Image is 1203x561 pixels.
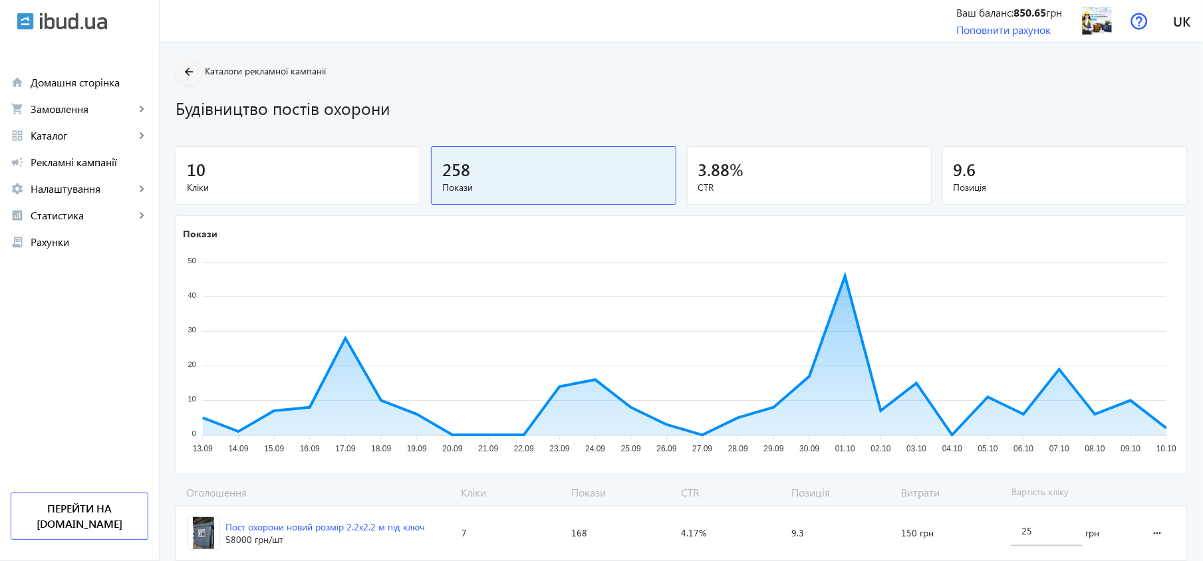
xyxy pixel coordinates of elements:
[698,181,920,194] span: CTR
[11,102,24,116] mat-icon: shopping_cart
[550,445,570,454] tspan: 23.09
[657,445,677,454] tspan: 26.09
[31,102,135,116] span: Замовлення
[31,235,148,249] span: Рахунки
[193,445,213,454] tspan: 13.09
[1006,485,1136,500] span: Вартість кліку
[135,209,148,222] mat-icon: keyboard_arrow_right
[681,526,706,540] span: 4.17%
[192,429,196,437] tspan: 0
[462,526,467,540] span: 7
[514,445,534,454] tspan: 22.09
[1013,445,1033,454] tspan: 06.10
[698,158,730,180] span: 3.88
[187,158,205,180] span: 10
[1121,445,1140,454] tspan: 09.10
[300,445,320,454] tspan: 16.09
[135,129,148,142] mat-icon: keyboard_arrow_right
[17,13,34,30] img: ibud.svg
[764,445,784,454] tspan: 29.09
[786,485,896,500] span: Позиція
[188,395,196,403] tspan: 10
[442,445,462,454] tspan: 20.09
[225,520,425,534] div: Пост охорони новий розмір 2.2х2.2 м під ключ
[188,257,196,265] tspan: 50
[956,5,1062,20] div: Ваш баланс: грн
[176,96,1187,120] h1: Будівництво постів охорони
[478,445,498,454] tspan: 21.09
[335,445,355,454] tspan: 17.09
[1131,13,1148,30] img: help.svg
[1082,6,1112,36] img: 51036798919b4f64c7919563395282-c59d0181e7.jpg
[40,13,107,30] img: ibud_text.svg
[954,181,1176,194] span: Позиція
[956,23,1051,37] a: Поповнити рахунок
[11,182,24,195] mat-icon: settings
[188,326,196,334] tspan: 30
[1173,13,1190,29] span: uk
[187,181,409,194] span: Кліки
[371,445,391,454] tspan: 18.09
[31,156,148,169] span: Рекламні кампанії
[585,445,605,454] tspan: 24.09
[1085,526,1099,540] span: грн
[11,76,24,89] mat-icon: home
[442,181,664,194] span: Покази
[978,445,998,454] tspan: 05.10
[730,158,744,180] span: %
[835,445,855,454] tspan: 01.10
[183,228,217,241] text: Покази
[1049,445,1069,454] tspan: 07.10
[31,76,148,89] span: Домашня сторінка
[566,485,676,500] span: Покази
[11,493,148,540] a: Перейти на [DOMAIN_NAME]
[31,182,135,195] span: Налаштування
[188,360,196,368] tspan: 20
[896,485,1007,500] span: Витрати
[228,445,248,454] tspan: 14.09
[11,235,24,249] mat-icon: receipt_long
[188,291,196,299] tspan: 40
[407,445,427,454] tspan: 19.09
[188,517,219,549] img: 2491667934f28edd6f7964401767007-547ff28f86.jpg
[621,445,641,454] tspan: 25.09
[11,209,24,222] mat-icon: analytics
[871,445,891,454] tspan: 02.10
[31,209,135,222] span: Статистика
[264,445,284,454] tspan: 15.09
[571,526,587,540] span: 168
[456,485,566,500] span: Кліки
[791,526,804,540] span: 9.3
[942,445,962,454] tspan: 04.10
[181,64,198,80] mat-icon: arrow_back
[205,64,326,77] span: Каталоги рекламної кампанії
[1149,517,1165,549] mat-icon: more_horiz
[176,485,456,500] span: Оголошення
[1013,5,1046,19] b: 850.65
[799,445,819,454] tspan: 30.09
[442,158,470,180] span: 258
[11,129,24,142] mat-icon: grid_view
[728,445,748,454] tspan: 28.09
[225,533,425,546] div: 58000 грн /шт
[31,129,135,142] span: Каталог
[1085,445,1105,454] tspan: 08.10
[11,156,24,169] mat-icon: campaign
[135,182,148,195] mat-icon: keyboard_arrow_right
[135,102,148,116] mat-icon: keyboard_arrow_right
[692,445,712,454] tspan: 27.09
[1156,445,1176,454] tspan: 10.10
[906,445,926,454] tspan: 03.10
[901,526,934,540] span: 150 грн
[676,485,786,500] span: CTR
[954,158,976,180] span: 9.6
